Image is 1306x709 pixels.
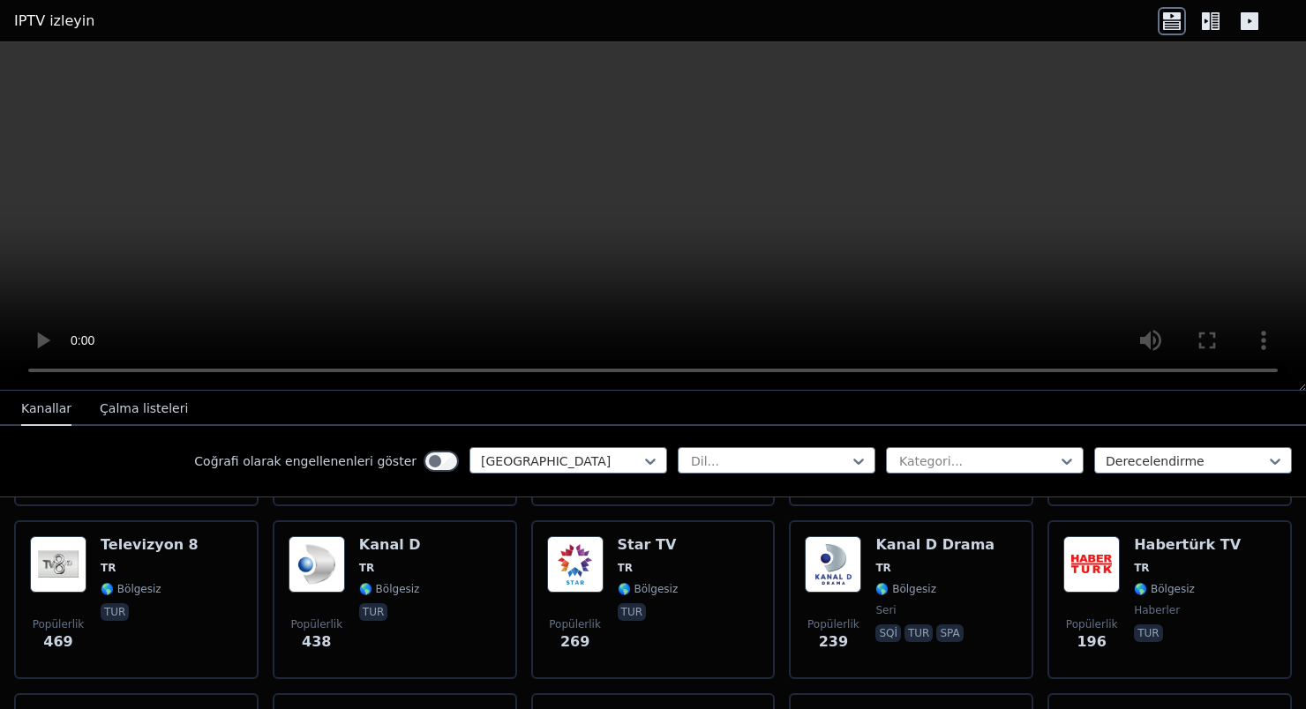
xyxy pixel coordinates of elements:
font: tur [104,606,125,618]
font: 🌎 Bölgesiz [101,583,161,595]
font: Popülerlik [33,618,85,631]
img: TV 8 [30,536,86,593]
font: TR [1134,562,1149,574]
img: Kanal D [289,536,345,593]
font: 239 [819,633,848,650]
font: Kanal D [359,536,421,553]
font: Çalma listeleri [100,401,188,415]
font: Popülerlik [549,618,601,631]
font: sqi [879,627,897,639]
font: TR [618,562,633,574]
font: 469 [43,633,72,650]
font: 438 [302,633,331,650]
font: tur [1137,627,1159,639]
font: 196 [1077,633,1106,650]
a: IPTV izleyin [14,11,94,32]
font: 269 [560,633,589,650]
font: 🌎 Bölgesiz [618,583,679,595]
font: 🌎 Bölgesiz [359,583,420,595]
font: Star TV [618,536,677,553]
font: tur [363,606,384,618]
font: Popülerlik [807,618,859,631]
font: TR [359,562,374,574]
font: tur [908,627,929,639]
img: Star TV [547,536,604,593]
button: Çalma listeleri [100,392,188,426]
font: Popülerlik [290,618,342,631]
font: tur [621,606,642,618]
font: TR [875,562,890,574]
font: spa [940,627,959,639]
font: Popülerlik [1066,618,1118,631]
font: 🌎 Bölgesiz [1134,583,1195,595]
img: Haberturk TV [1063,536,1120,593]
font: 🌎 Bölgesiz [875,583,936,595]
font: Coğrafi olarak engellenenleri göster [194,454,417,468]
font: TR [101,562,116,574]
font: haberler [1134,604,1180,616]
font: seri [875,604,896,616]
font: IPTV izleyin [14,12,94,29]
button: Kanallar [21,392,71,426]
font: Kanallar [21,401,71,415]
font: Kanal D Drama [875,536,995,553]
font: Televizyon 8 [101,536,199,553]
font: Habertürk TV [1134,536,1241,553]
img: Kanal D Drama [805,536,861,593]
